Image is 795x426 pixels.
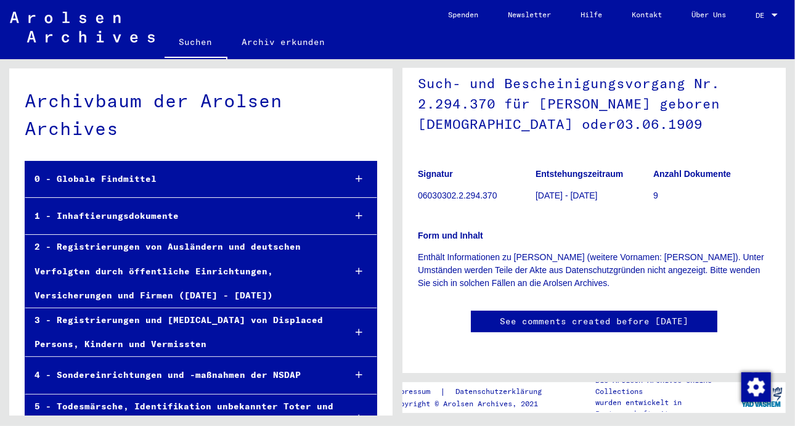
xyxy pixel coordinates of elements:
[653,189,770,202] p: 9
[739,382,785,412] img: yv_logo.png
[596,397,738,419] p: wurden entwickelt in Partnerschaft mit
[25,308,335,356] div: 3 - Registrierungen und [MEDICAL_DATA] von Displaced Persons, Kindern und Vermissten
[165,27,227,59] a: Suchen
[418,231,483,240] b: Form und Inhalt
[391,385,440,398] a: Impressum
[391,398,556,409] p: Copyright © Arolsen Archives, 2021
[418,55,770,150] h1: Such- und Bescheinigungsvorgang Nr. 2.294.370 für [PERSON_NAME] geboren [DEMOGRAPHIC_DATA] oder03...
[418,251,770,290] p: Enthält Informationen zu [PERSON_NAME] (weitere Vornamen: [PERSON_NAME]). Unter Umständen werden ...
[25,167,335,191] div: 0 - Globale Findmittel
[418,169,453,179] b: Signatur
[25,204,335,228] div: 1 - Inhaftierungsdokumente
[741,372,770,401] div: Zustimmung ändern
[446,385,556,398] a: Datenschutzerklärung
[536,189,653,202] p: [DATE] - [DATE]
[653,169,731,179] b: Anzahl Dokumente
[500,315,688,328] a: See comments created before [DATE]
[227,27,340,57] a: Archiv erkunden
[418,189,535,202] p: 06030302.2.294.370
[25,363,335,387] div: 4 - Sondereinrichtungen und -maßnahmen der NSDAP
[596,375,738,397] p: Die Arolsen Archives Online-Collections
[10,12,155,43] img: Arolsen_neg.svg
[741,372,771,402] img: Zustimmung ändern
[25,235,335,308] div: 2 - Registrierungen von Ausländern und deutschen Verfolgten durch öffentliche Einrichtungen, Vers...
[536,169,623,179] b: Entstehungszeitraum
[25,87,377,142] div: Archivbaum der Arolsen Archives
[756,11,769,20] span: DE
[391,385,556,398] div: |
